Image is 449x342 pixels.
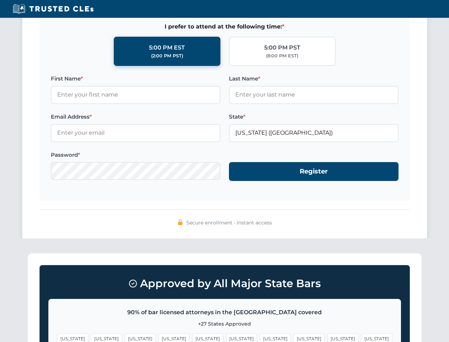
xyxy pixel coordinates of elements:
[51,124,220,142] input: Enter your email
[57,320,392,328] p: +27 States Approved
[11,4,96,14] img: Trusted CLEs
[48,274,401,293] h3: Approved by All Major State Bars
[229,124,399,142] input: Florida (FL)
[57,308,392,317] p: 90% of bar licensed attorneys in the [GEOGRAPHIC_DATA] covered
[151,52,183,59] div: (2:00 PM PST)
[149,43,185,52] div: 5:00 PM EST
[186,219,272,227] span: Secure enrollment • Instant access
[51,86,220,104] input: Enter your first name
[177,219,183,225] img: 🔒
[51,151,220,159] label: Password
[229,86,399,104] input: Enter your last name
[51,74,220,83] label: First Name
[264,43,300,52] div: 5:00 PM PST
[229,113,399,121] label: State
[266,52,298,59] div: (8:00 PM EST)
[229,74,399,83] label: Last Name
[51,22,399,31] span: I prefer to attend at the following time:
[229,162,399,181] button: Register
[51,113,220,121] label: Email Address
